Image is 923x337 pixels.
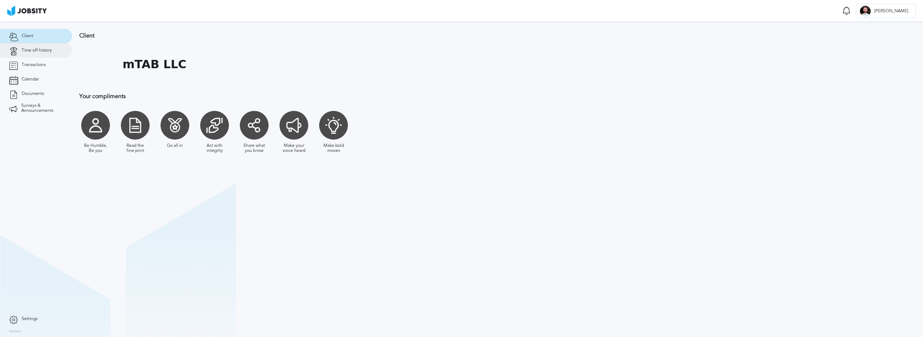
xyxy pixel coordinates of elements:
span: Settings [22,316,37,321]
div: Make bold moves [321,143,346,153]
div: S [860,6,871,17]
div: Make your voice heard [281,143,306,153]
label: Version: [9,329,22,334]
span: Surveys & Announcements [21,103,63,113]
div: Read the fine print [123,143,148,153]
span: Calendar [22,77,39,82]
h3: Client [79,32,471,39]
button: S[PERSON_NAME] [856,4,916,18]
span: Documents [22,91,44,96]
h3: Your compliments [79,93,471,100]
div: Be Humble, Be you [83,143,108,153]
span: Time off history [22,48,52,53]
img: ab4bad089aa723f57921c736e9817d99.png [7,6,47,16]
span: Transactions [22,62,46,67]
span: Client [22,34,33,39]
div: Go all in [167,143,183,148]
div: Act with integrity [202,143,227,153]
h1: mTAB LLC [123,58,186,71]
div: Share what you know [242,143,267,153]
span: [PERSON_NAME] [871,9,912,14]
